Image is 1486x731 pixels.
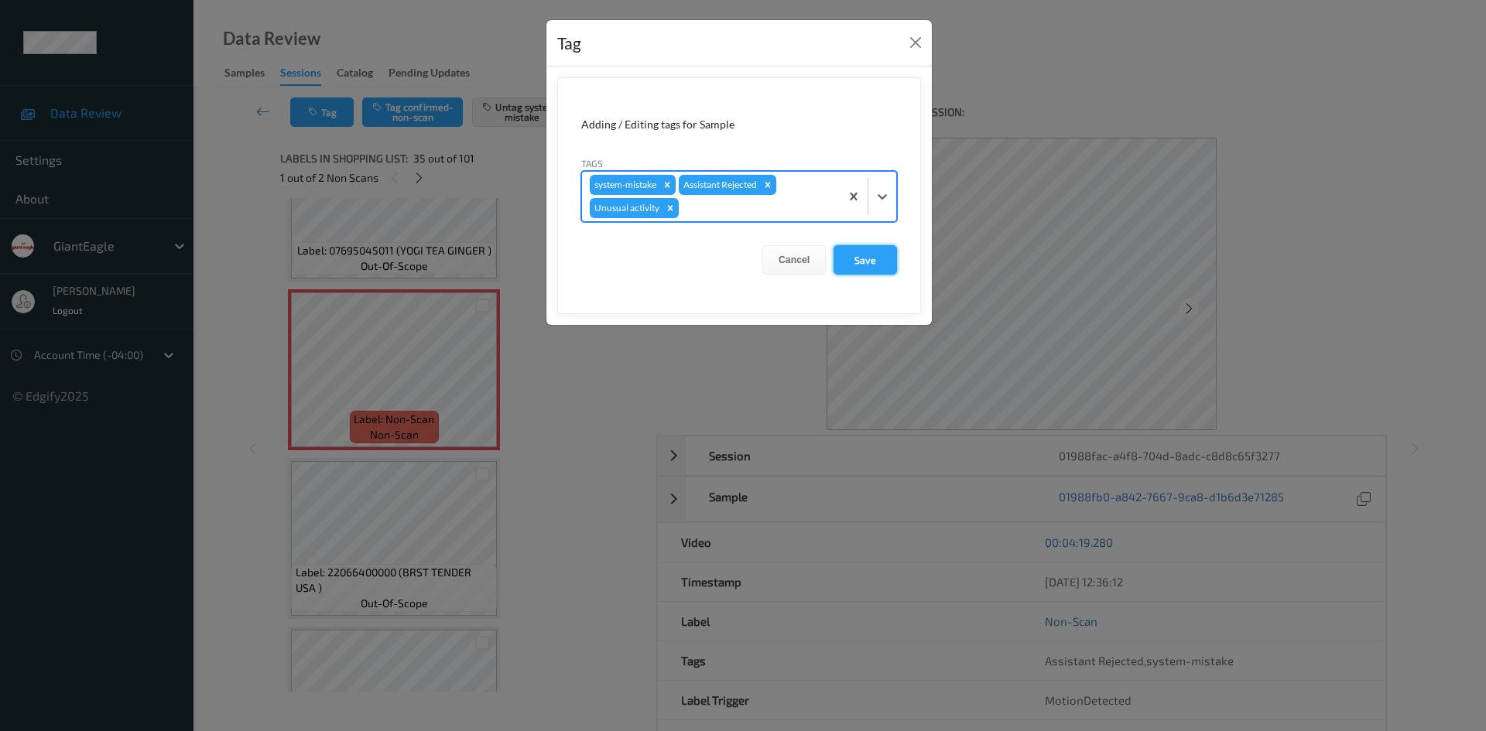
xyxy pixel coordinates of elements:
[581,117,897,132] div: Adding / Editing tags for Sample
[905,32,926,53] button: Close
[834,245,897,275] button: Save
[679,175,759,195] div: Assistant Rejected
[762,245,826,275] button: Cancel
[557,31,581,56] div: Tag
[590,198,662,218] div: Unusual activity
[581,156,603,170] label: Tags
[590,175,659,195] div: system-mistake
[759,175,776,195] div: Remove Assistant Rejected
[659,175,676,195] div: Remove system-mistake
[662,198,679,218] div: Remove Unusual activity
